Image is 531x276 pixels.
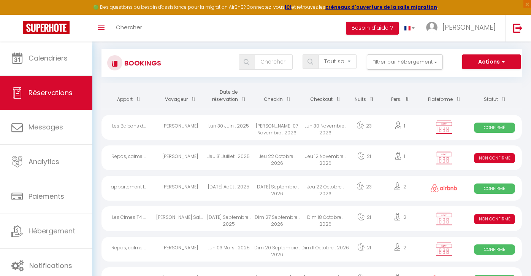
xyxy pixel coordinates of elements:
th: Sort by people [379,83,421,109]
span: Notifications [29,261,72,270]
span: Paiements [29,191,64,201]
img: Super Booking [23,21,70,34]
input: Chercher [255,54,293,70]
th: Sort by guest [156,83,204,109]
span: Messages [29,122,63,132]
a: ICI [285,4,292,10]
th: Sort by rentals [101,83,156,109]
button: Filtrer par hébergement [367,54,443,70]
a: Chercher [110,15,148,41]
button: Ouvrir le widget de chat LiveChat [6,3,29,26]
span: Hébergement [29,226,75,236]
a: ... [PERSON_NAME] [420,15,505,41]
th: Sort by nights [350,83,379,109]
span: Chercher [116,23,142,31]
span: Calendriers [29,53,68,63]
button: Besoin d'aide ? [346,22,399,35]
img: ... [426,22,437,33]
span: [PERSON_NAME] [442,22,496,32]
h3: Bookings [122,54,161,72]
span: Analytics [29,157,59,166]
img: logout [513,23,523,33]
th: Sort by status [467,83,522,109]
th: Sort by checkin [253,83,301,109]
span: Réservations [29,88,73,97]
a: créneaux d'ouverture de la salle migration [325,4,437,10]
th: Sort by booking date [204,83,253,109]
button: Actions [462,54,521,70]
th: Sort by channel [421,83,468,109]
th: Sort by checkout [301,83,349,109]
